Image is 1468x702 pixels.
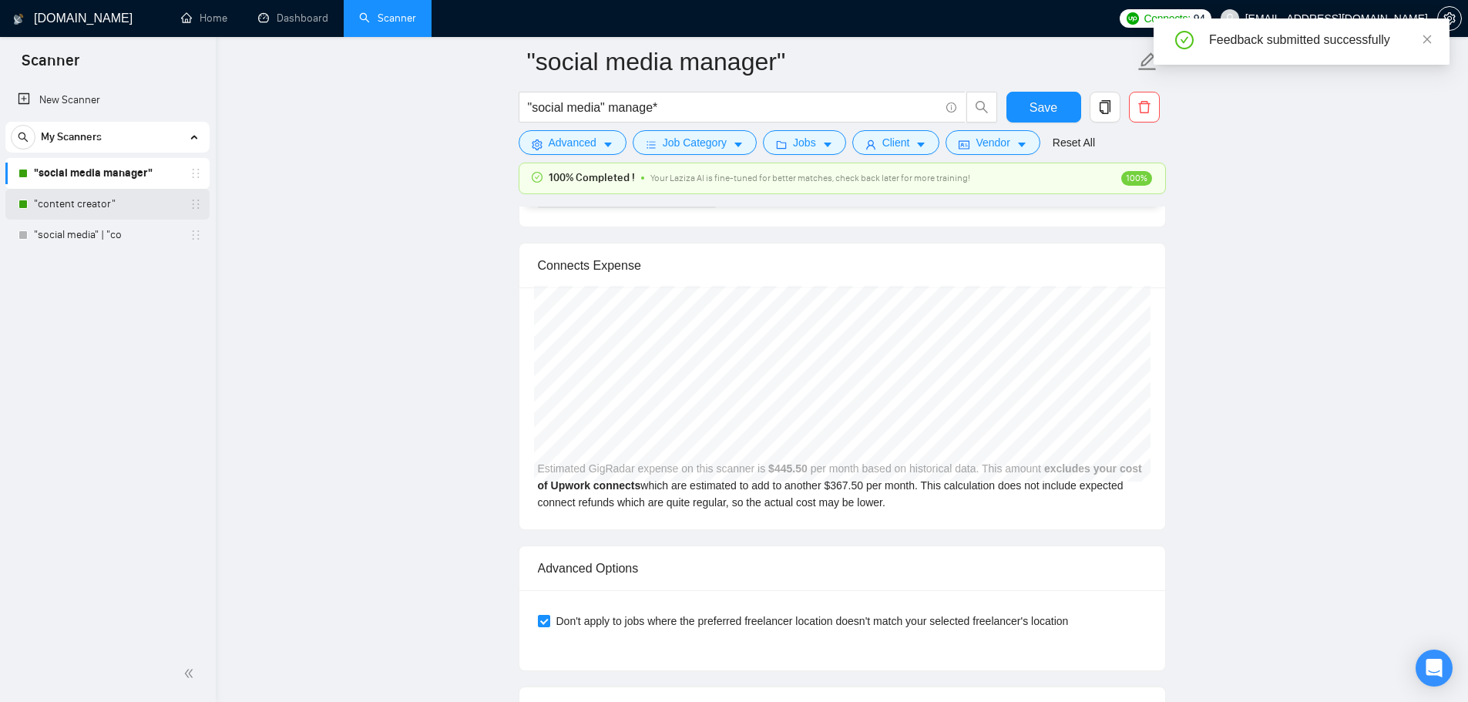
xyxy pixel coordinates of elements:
span: check-circle [532,172,543,183]
span: close [1422,34,1433,45]
button: idcardVendorcaret-down [946,130,1040,155]
span: copy [1090,100,1120,114]
span: user [1224,13,1235,24]
span: caret-down [733,139,744,150]
span: edit [1137,52,1157,72]
a: "content creator" [34,189,180,220]
span: caret-down [603,139,613,150]
a: homeHome [181,12,227,25]
span: My Scanners [41,122,102,153]
button: folderJobscaret-down [763,130,846,155]
span: bars [646,139,657,150]
span: idcard [959,139,969,150]
span: setting [1438,12,1461,25]
button: Save [1006,92,1081,123]
button: barsJob Categorycaret-down [633,130,757,155]
span: search [12,132,35,143]
a: New Scanner [18,85,197,116]
span: holder [190,229,202,241]
button: userClientcaret-down [852,130,940,155]
span: Scanner [9,49,92,82]
a: "social media" | "co [34,220,180,250]
span: Advanced [549,134,596,151]
a: "social media manager" [34,158,180,189]
span: setting [532,139,543,150]
li: My Scanners [5,122,210,250]
button: search [966,92,997,123]
span: Client [882,134,910,151]
a: dashboardDashboard [258,12,328,25]
span: Jobs [793,134,816,151]
span: Connects: [1144,10,1190,27]
input: Search Freelance Jobs... [528,98,939,117]
img: logo [13,7,24,32]
span: 100% Completed ! [549,170,635,186]
span: 94 [1194,10,1205,27]
button: copy [1090,92,1120,123]
span: user [865,139,876,150]
span: holder [190,167,202,180]
span: Save [1030,98,1057,117]
a: searchScanner [359,12,416,25]
div: Advanced Options [538,546,1147,590]
button: setting [1437,6,1462,31]
div: Open Intercom Messenger [1416,650,1453,687]
div: Connects Expense [538,244,1147,287]
span: caret-down [915,139,926,150]
span: check-circle [1175,31,1194,49]
button: delete [1129,92,1160,123]
span: caret-down [822,139,833,150]
span: holder [190,198,202,210]
div: Feedback submitted successfully [1209,31,1431,49]
span: search [967,100,996,114]
li: New Scanner [5,85,210,116]
span: info-circle [946,102,956,113]
a: Reset All [1053,134,1095,151]
span: caret-down [1016,139,1027,150]
span: folder [776,139,787,150]
span: Don't apply to jobs where the preferred freelancer location doesn't match your selected freelance... [550,613,1075,630]
span: Vendor [976,134,1009,151]
button: settingAdvancedcaret-down [519,130,627,155]
button: search [11,125,35,149]
div: Estimated GigRadar expense on this scanner is per month based on historical data. This amount whi... [519,287,1165,529]
span: delete [1130,100,1159,114]
span: double-left [183,666,199,681]
img: upwork-logo.png [1127,12,1139,25]
a: setting [1437,12,1462,25]
input: Scanner name... [527,42,1134,81]
span: 100% [1121,171,1152,186]
b: excludes your cost of Upwork connects [538,462,1142,492]
span: Job Category [663,134,727,151]
span: Your Laziza AI is fine-tuned for better matches, check back later for more training! [650,173,970,183]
